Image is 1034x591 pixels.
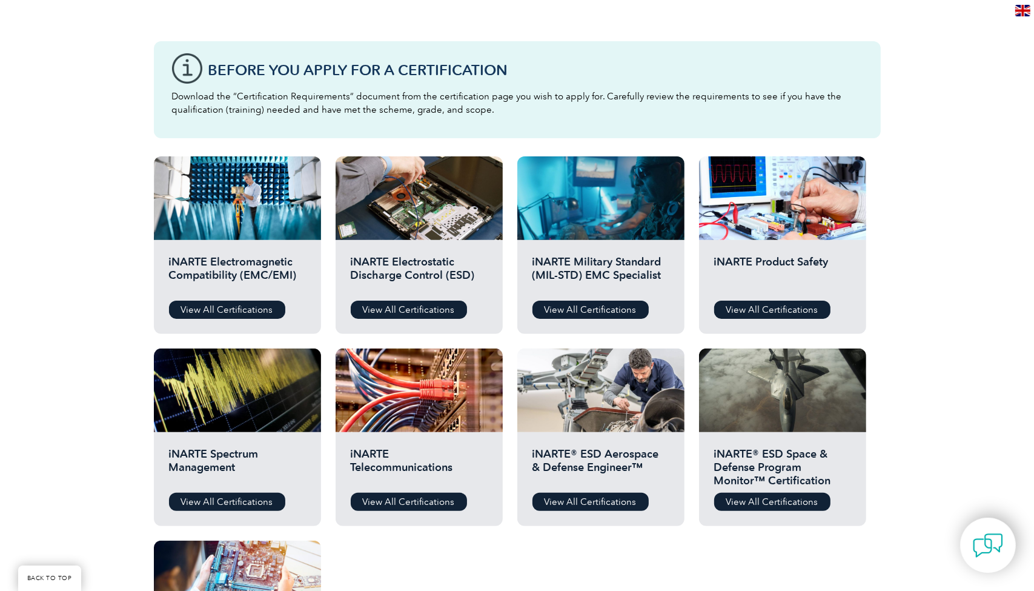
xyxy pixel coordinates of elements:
[532,493,649,511] a: View All Certifications
[169,493,285,511] a: View All Certifications
[973,530,1003,561] img: contact-chat.png
[169,301,285,319] a: View All Certifications
[169,447,306,484] h2: iNARTE Spectrum Management
[208,62,863,78] h3: Before You Apply For a Certification
[351,255,488,292] h2: iNARTE Electrostatic Discharge Control (ESD)
[351,447,488,484] h2: iNARTE Telecommunications
[172,90,863,116] p: Download the “Certification Requirements” document from the certification page you wish to apply ...
[351,301,467,319] a: View All Certifications
[714,301,830,319] a: View All Certifications
[169,255,306,292] h2: iNARTE Electromagnetic Compatibility (EMC/EMI)
[532,447,669,484] h2: iNARTE® ESD Aerospace & Defense Engineer™
[18,566,81,591] a: BACK TO TOP
[532,255,669,292] h2: iNARTE Military Standard (MIL-STD) EMC Specialist
[714,493,830,511] a: View All Certifications
[714,447,851,484] h2: iNARTE® ESD Space & Defense Program Monitor™ Certification
[532,301,649,319] a: View All Certifications
[351,493,467,511] a: View All Certifications
[1015,5,1030,16] img: en
[714,255,851,292] h2: iNARTE Product Safety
